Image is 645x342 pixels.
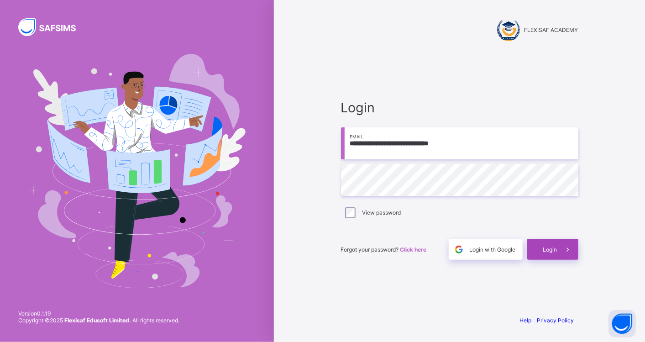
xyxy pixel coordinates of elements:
[524,26,578,33] span: FLEXISAF ACADEMY
[537,317,574,324] a: Privacy Policy
[341,100,578,116] span: Login
[543,246,557,253] span: Login
[608,310,636,337] button: Open asap
[18,310,179,317] span: Version 0.1.19
[18,18,87,36] img: SAFSIMS Logo
[362,209,401,216] label: View password
[18,317,179,324] span: Copyright © 2025 All rights reserved.
[28,54,246,288] img: Hero Image
[470,246,516,253] span: Login with Google
[341,246,427,253] span: Forgot your password?
[64,317,131,324] strong: Flexisaf Edusoft Limited.
[520,317,532,324] a: Help
[454,244,464,255] img: google.396cfc9801f0270233282035f929180a.svg
[400,246,427,253] a: Click here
